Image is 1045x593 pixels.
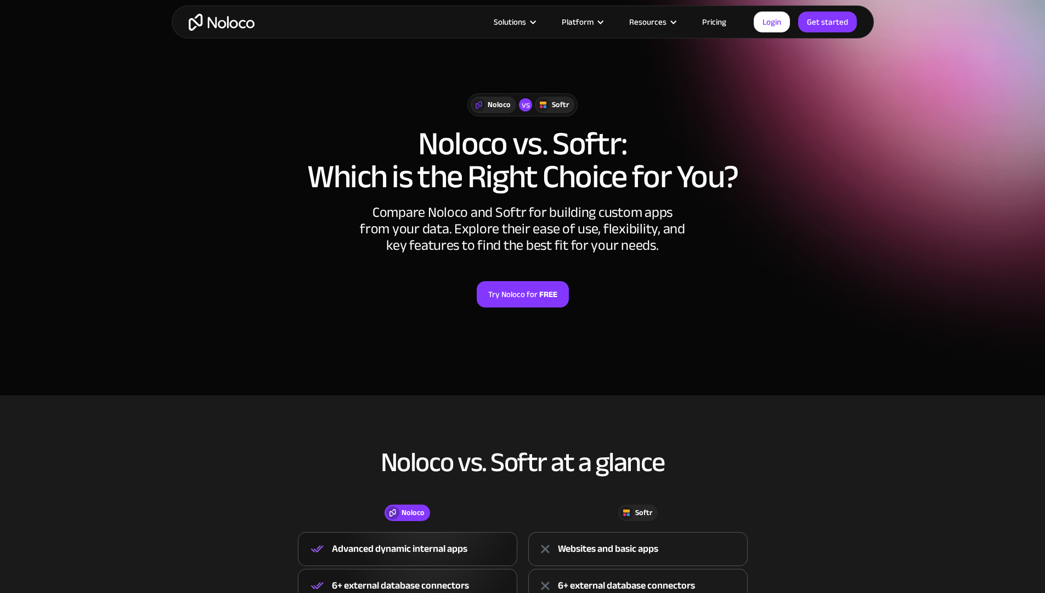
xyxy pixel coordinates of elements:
a: Pricing [688,15,740,29]
div: Noloco [402,507,425,519]
div: Softr [552,99,569,111]
div: Noloco [488,99,511,111]
div: Platform [548,15,615,29]
a: home [189,14,255,31]
div: Softr [635,507,652,519]
h2: Noloco vs. Softr at a glance [183,447,863,477]
a: Get started [798,12,857,32]
a: Login [754,12,790,32]
strong: FREE [539,287,557,301]
div: Websites and basic apps [558,541,658,557]
div: vs [519,98,532,111]
div: Resources [615,15,688,29]
div: Solutions [480,15,548,29]
div: Solutions [494,15,526,29]
div: Platform [562,15,594,29]
div: Resources [629,15,666,29]
div: Compare Noloco and Softr for building custom apps from your data. Explore their ease of use, flex... [358,204,687,254]
h1: Noloco vs. Softr: Which is the Right Choice for You? [183,127,863,193]
div: Advanced dynamic internal apps [332,541,467,557]
a: Try Noloco forFREE [477,281,569,307]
